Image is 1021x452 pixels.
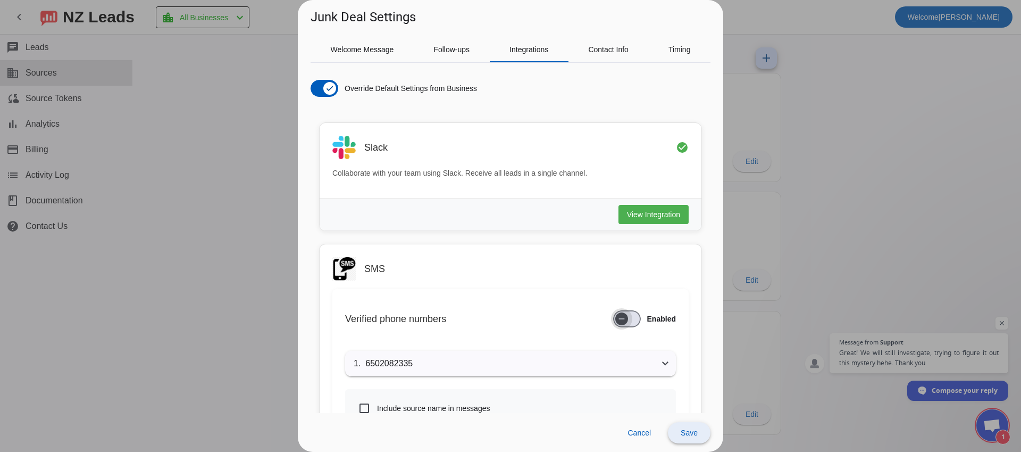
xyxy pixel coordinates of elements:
[668,422,710,443] button: Save
[342,83,477,94] label: Override Default Settings from Business
[509,46,548,53] span: Integrations
[332,136,356,159] img: Slack
[364,264,385,274] h3: SMS
[364,142,388,153] h3: Slack
[676,141,689,154] mat-icon: check_circle
[668,46,691,53] span: Timing
[618,205,689,224] button: View Integration
[345,314,446,324] h3: Verified phone numbers
[433,46,470,53] span: Follow-ups
[345,351,676,376] mat-expansion-panel-header: 1. 6502082335
[588,46,629,53] span: Contact Info
[647,315,676,323] strong: Enabled
[681,429,698,437] span: Save
[311,9,416,26] h1: Junk Deal Settings
[354,357,655,370] mat-panel-title: 1. 6502082335
[375,403,490,414] label: Include source name in messages
[332,257,356,281] img: SMS
[627,429,651,437] span: Cancel
[331,46,394,53] span: Welcome Message
[332,168,689,179] p: Collaborate with your team using Slack. Receive all leads in a single channel.
[619,422,659,443] button: Cancel
[627,209,680,220] span: View Integration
